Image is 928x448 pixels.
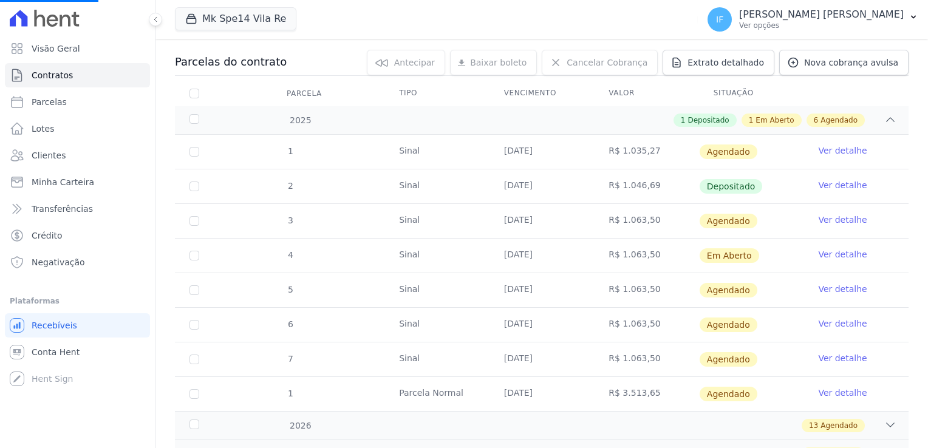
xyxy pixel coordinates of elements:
span: Agendado [821,115,858,126]
a: Ver detalhe [818,144,867,157]
span: 7 [287,354,293,364]
td: Sinal [384,135,490,169]
span: 5 [287,285,293,294]
span: Em Aberto [700,248,759,263]
a: Crédito [5,223,150,248]
a: Visão Geral [5,36,150,61]
a: Lotes [5,117,150,141]
a: Ver detalhe [818,248,867,260]
span: Clientes [32,149,66,161]
span: 1 [287,146,293,156]
p: [PERSON_NAME] [PERSON_NAME] [739,8,904,21]
span: Agendado [700,387,757,401]
a: Extrato detalhado [663,50,774,75]
span: Agendado [821,420,858,431]
a: Clientes [5,143,150,168]
td: R$ 1.063,50 [594,308,699,342]
td: Sinal [384,169,490,203]
span: 6 [814,115,819,126]
th: Situação [699,81,804,106]
td: R$ 1.063,50 [594,204,699,238]
span: 6 [287,319,293,329]
a: Ver detalhe [818,387,867,399]
th: Tipo [384,81,490,106]
span: Agendado [700,283,757,297]
a: Ver detalhe [818,352,867,364]
a: Nova cobrança avulsa [779,50,909,75]
span: 3 [287,216,293,225]
td: [DATE] [490,135,595,169]
td: Sinal [384,273,490,307]
input: default [189,389,199,399]
td: Sinal [384,342,490,376]
span: 13 [809,420,818,431]
td: R$ 1.063,50 [594,273,699,307]
span: 4 [287,250,293,260]
td: [DATE] [490,377,595,411]
span: Extrato detalhado [687,56,764,69]
span: Parcelas [32,96,67,108]
a: Transferências [5,197,150,221]
span: Recebíveis [32,319,77,331]
span: 1 [749,115,754,126]
td: [DATE] [490,239,595,273]
a: Contratos [5,63,150,87]
div: Parcela [272,81,336,106]
a: Conta Hent [5,340,150,364]
input: Só é possível selecionar pagamentos em aberto [189,182,199,191]
span: 1 [681,115,686,126]
a: Ver detalhe [818,317,867,330]
td: Sinal [384,308,490,342]
td: [DATE] [490,169,595,203]
a: Parcelas [5,90,150,114]
a: Ver detalhe [818,283,867,295]
span: Agendado [700,214,757,228]
button: Mk Spe14 Vila Re [175,7,296,30]
input: default [189,216,199,226]
td: Parcela Normal [384,377,490,411]
span: Agendado [700,144,757,159]
span: Nova cobrança avulsa [804,56,898,69]
input: default [189,320,199,330]
span: 1 [287,389,293,398]
td: R$ 1.063,50 [594,342,699,376]
td: R$ 1.063,50 [594,239,699,273]
td: [DATE] [490,308,595,342]
span: Agendado [700,317,757,332]
span: Lotes [32,123,55,135]
th: Vencimento [490,81,595,106]
span: Agendado [700,352,757,367]
input: default [189,355,199,364]
a: Recebíveis [5,313,150,338]
td: R$ 1.035,27 [594,135,699,169]
span: Contratos [32,69,73,81]
td: Sinal [384,239,490,273]
span: Em Aberto [756,115,794,126]
td: R$ 3.513,65 [594,377,699,411]
input: default [189,285,199,295]
td: [DATE] [490,273,595,307]
p: Ver opções [739,21,904,30]
span: 2 [287,181,293,191]
span: Depositado [688,115,729,126]
span: Conta Hent [32,346,80,358]
span: Crédito [32,229,63,242]
button: IF [PERSON_NAME] [PERSON_NAME] Ver opções [698,2,928,36]
td: [DATE] [490,204,595,238]
a: Ver detalhe [818,214,867,226]
input: default [189,147,199,157]
td: R$ 1.046,69 [594,169,699,203]
span: IF [716,15,723,24]
span: Negativação [32,256,85,268]
a: Minha Carteira [5,170,150,194]
h3: Parcelas do contrato [175,55,287,69]
div: Plataformas [10,294,145,308]
td: Sinal [384,204,490,238]
a: Negativação [5,250,150,274]
span: Minha Carteira [32,176,94,188]
span: Visão Geral [32,42,80,55]
a: Ver detalhe [818,179,867,191]
span: Depositado [700,179,763,194]
span: Transferências [32,203,93,215]
input: default [189,251,199,260]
